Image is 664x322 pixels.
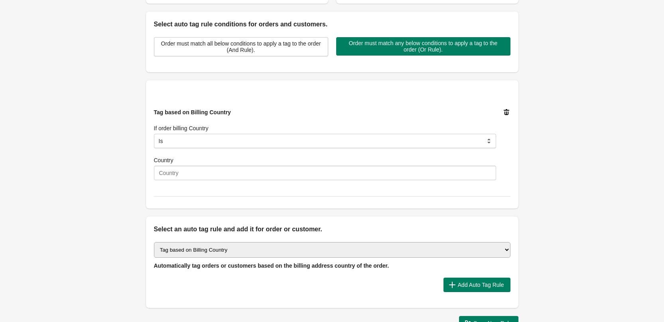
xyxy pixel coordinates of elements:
span: Add Auto Tag Rule [458,282,504,288]
h2: Select auto tag rule conditions for orders and customers. [154,20,510,29]
input: Country [154,166,496,180]
span: Automatically tag orders or customers based on the billing address country of the order. [154,262,389,269]
label: If order billing Country [154,124,209,132]
button: Order must match any below conditions to apply a tag to the order (Or Rule). [336,37,510,56]
span: Order must match all below conditions to apply a tag to the order (And Rule). [161,40,321,53]
label: Country [154,156,173,164]
span: Order must match any below conditions to apply a tag to the order (Or Rule). [343,40,504,53]
button: Order must match all below conditions to apply a tag to the order (And Rule). [154,37,328,56]
button: Add Auto Tag Rule [443,278,510,292]
span: Tag based on Billing Country [154,109,231,115]
h2: Select an auto tag rule and add it for order or customer. [154,225,510,234]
